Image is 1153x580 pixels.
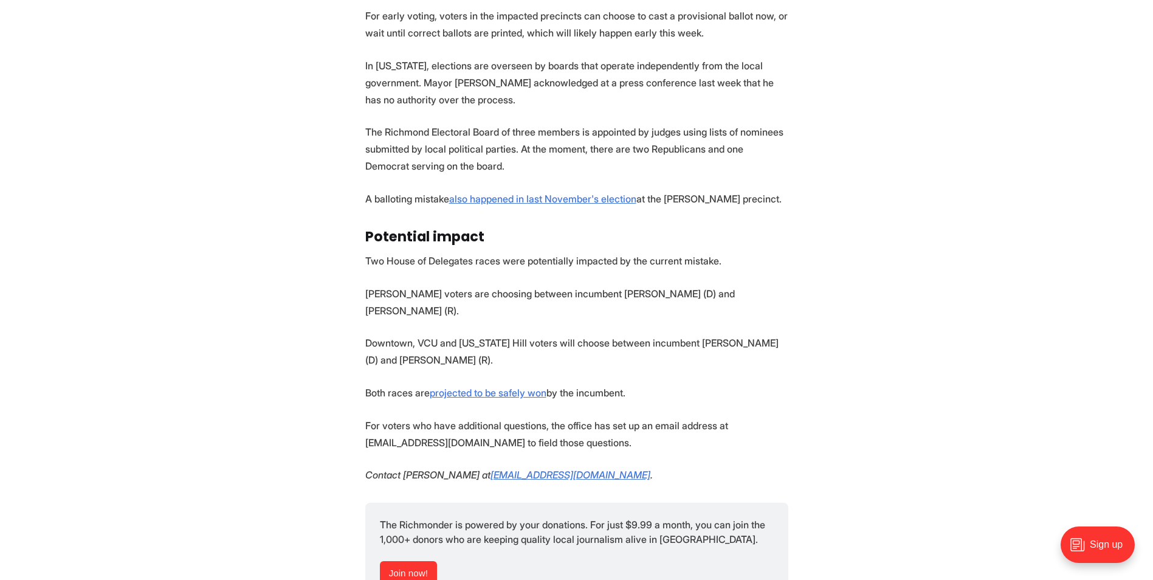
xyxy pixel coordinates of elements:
a: also happened in last November's election [449,193,636,205]
p: For voters who have additional questions, the office has set up an email address at [EMAIL_ADDRES... [365,417,788,451]
p: Both races are by the incumbent. [365,384,788,401]
em: . [650,469,653,481]
a: projected to be safely won [430,387,546,399]
p: The Richmond Electoral Board of three members is appointed by judges using lists of nominees subm... [365,123,788,174]
p: For early voting, voters in the impacted precincts can choose to cast a provisional ballot now, o... [365,7,788,41]
p: In [US_STATE], elections are overseen by boards that operate independently from the local governm... [365,57,788,108]
a: [EMAIL_ADDRESS][DOMAIN_NAME] [490,469,650,481]
iframe: portal-trigger [1050,520,1153,580]
h3: Potential impact [365,229,788,245]
p: [PERSON_NAME] voters are choosing between incumbent [PERSON_NAME] (D) and [PERSON_NAME] (R). [365,285,788,319]
p: Downtown, VCU and [US_STATE] Hill voters will choose between incumbent [PERSON_NAME] (D) and [PER... [365,334,788,368]
em: Contact [PERSON_NAME] at [365,469,490,481]
p: A balloting mistake at the [PERSON_NAME] precinct. [365,190,788,207]
span: The Richmonder is powered by your donations. For just $9.99 a month, you can join the 1,000+ dono... [380,519,768,545]
p: Two House of Delegates races were potentially impacted by the current mistake. [365,252,788,269]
